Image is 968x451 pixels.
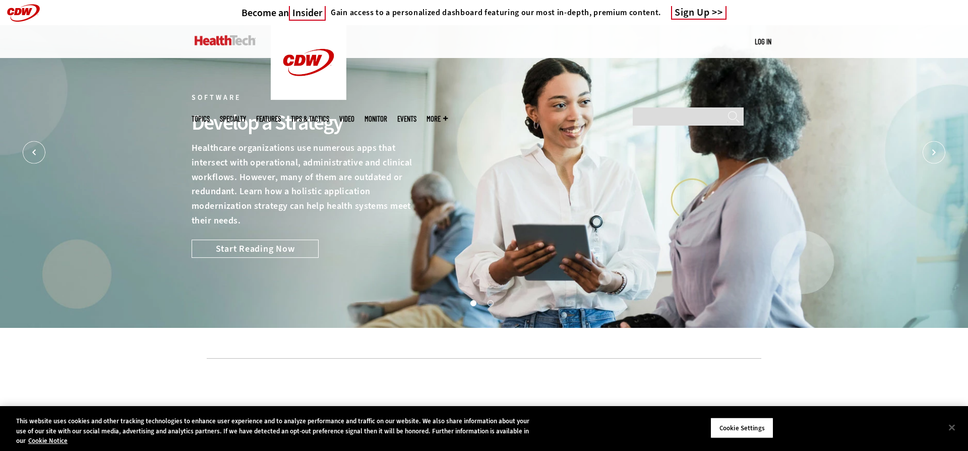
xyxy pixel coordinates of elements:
[488,300,493,305] button: 2 of 2
[755,37,771,46] a: Log in
[671,6,727,20] a: Sign Up
[289,6,326,21] span: Insider
[331,8,661,18] h4: Gain access to a personalized dashboard featuring our most in-depth, premium content.
[470,300,475,305] button: 1 of 2
[710,417,773,438] button: Cookie Settings
[192,109,426,136] div: Develop a Strategy
[271,92,346,102] a: CDW
[339,115,354,123] a: Video
[16,416,532,446] div: This website uses cookies and other tracking technologies to enhance user experience and to analy...
[271,25,346,100] img: Home
[256,115,281,123] a: Features
[241,7,326,19] a: Become anInsider
[300,374,668,419] iframe: advertisement
[326,8,661,18] a: Gain access to a personalized dashboard featuring our most in-depth, premium content.
[23,141,45,164] button: Prev
[192,240,319,258] a: Start Reading Now
[195,35,256,45] img: Home
[192,141,426,228] p: Healthcare organizations use numerous apps that intersect with operational, administrative and cl...
[291,115,329,123] a: Tips & Tactics
[397,115,416,123] a: Events
[241,7,326,19] h3: Become an
[28,436,68,445] a: More information about your privacy
[427,115,448,123] span: More
[365,115,387,123] a: MonITor
[923,141,945,164] button: Next
[192,115,210,123] span: Topics
[220,115,246,123] span: Specialty
[755,36,771,47] div: User menu
[941,416,963,438] button: Close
